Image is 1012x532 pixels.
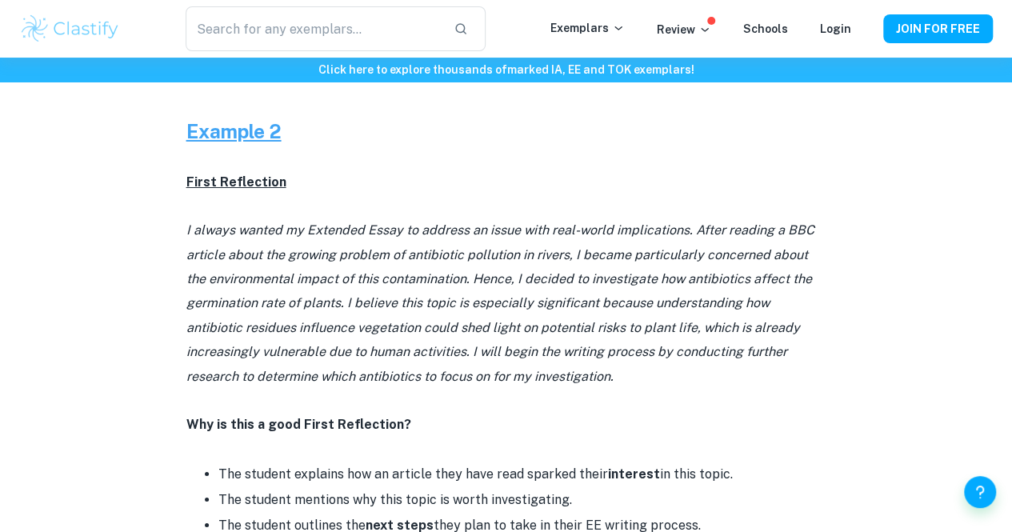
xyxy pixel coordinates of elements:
[883,14,993,43] button: JOIN FOR FREE
[657,21,711,38] p: Review
[743,22,788,35] a: Schools
[218,487,826,513] li: The student mentions why this topic is worth investigating.
[3,61,1009,78] h6: Click here to explore thousands of marked IA, EE and TOK exemplars !
[218,462,826,487] li: The student explains how an article they have read sparked their in this topic.
[186,417,411,432] strong: Why is this a good First Reflection?
[964,476,996,508] button: Help and Feedback
[186,222,814,383] i: I always wanted my Extended Essay to address an issue with real-world implications. After reading...
[19,13,121,45] img: Clastify logo
[186,174,286,190] u: First Reflection
[608,466,660,482] strong: interest
[550,19,625,37] p: Exemplars
[186,120,282,142] u: Example 2
[186,6,442,51] input: Search for any exemplars...
[820,22,851,35] a: Login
